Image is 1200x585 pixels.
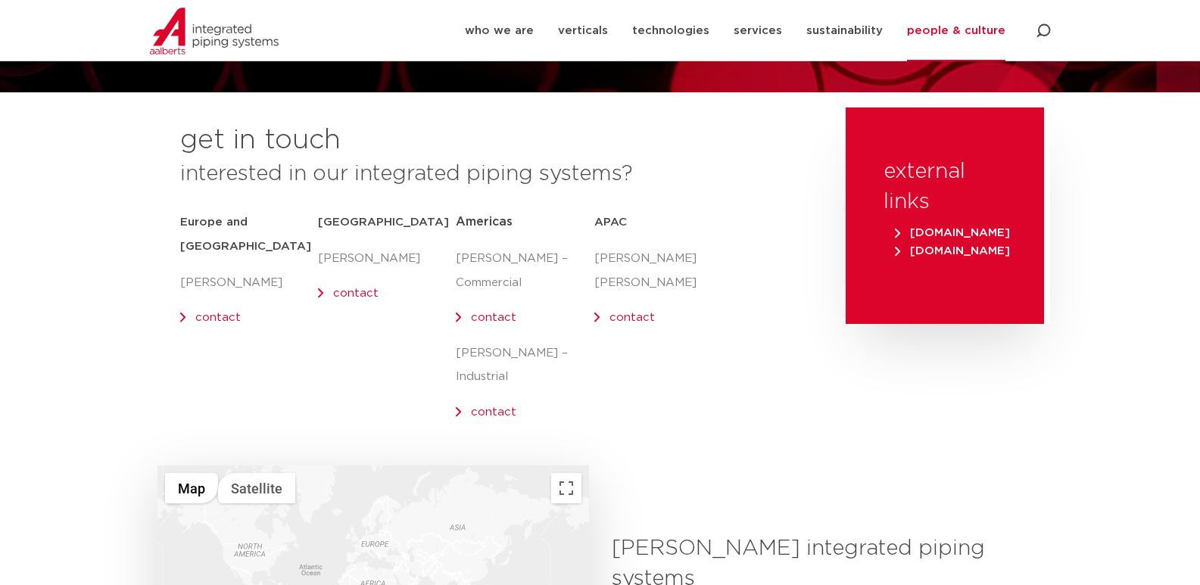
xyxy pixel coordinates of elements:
[895,227,1010,238] span: [DOMAIN_NAME]
[471,312,516,323] a: contact
[551,473,581,503] button: Toggle fullscreen view
[218,473,295,503] button: Show satellite imagery
[333,288,379,299] a: contact
[456,341,594,390] p: [PERSON_NAME] – Industrial
[318,210,456,235] h5: [GEOGRAPHIC_DATA]
[891,245,1014,257] a: [DOMAIN_NAME]
[609,312,655,323] a: contact
[165,473,218,503] button: Show street map
[180,271,318,295] p: [PERSON_NAME]
[180,216,311,252] strong: Europe and [GEOGRAPHIC_DATA]
[891,227,1014,238] a: [DOMAIN_NAME]
[180,123,341,159] h2: get in touch
[180,159,808,189] h3: interested in our integrated piping systems?
[594,210,732,235] h5: APAC
[195,312,241,323] a: contact
[456,247,594,295] p: [PERSON_NAME] – Commercial
[594,247,732,295] p: [PERSON_NAME] [PERSON_NAME]
[471,406,516,418] a: contact
[884,157,1006,217] h3: external links
[895,245,1010,257] span: [DOMAIN_NAME]
[318,247,456,271] p: [PERSON_NAME]
[456,216,513,228] span: Americas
